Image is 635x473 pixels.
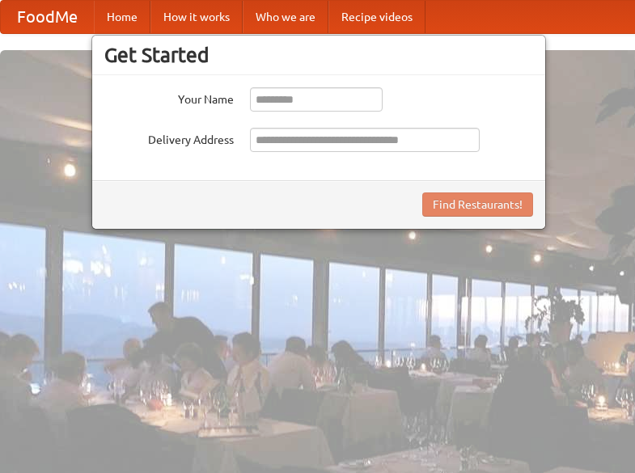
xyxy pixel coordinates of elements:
[104,43,533,67] h3: Get Started
[104,87,234,108] label: Your Name
[243,1,328,33] a: Who we are
[94,1,150,33] a: Home
[422,192,533,217] button: Find Restaurants!
[104,128,234,148] label: Delivery Address
[1,1,94,33] a: FoodMe
[328,1,425,33] a: Recipe videos
[150,1,243,33] a: How it works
